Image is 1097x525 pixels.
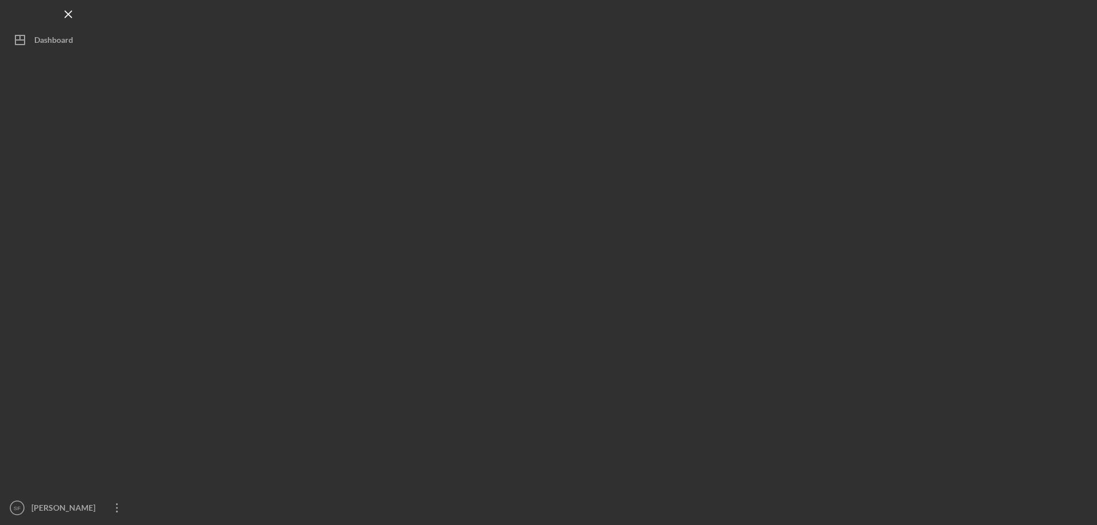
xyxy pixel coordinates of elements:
[34,29,73,54] div: Dashboard
[6,29,131,51] button: Dashboard
[14,505,21,511] text: SF
[29,496,103,522] div: [PERSON_NAME]
[6,496,131,519] button: SF[PERSON_NAME]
